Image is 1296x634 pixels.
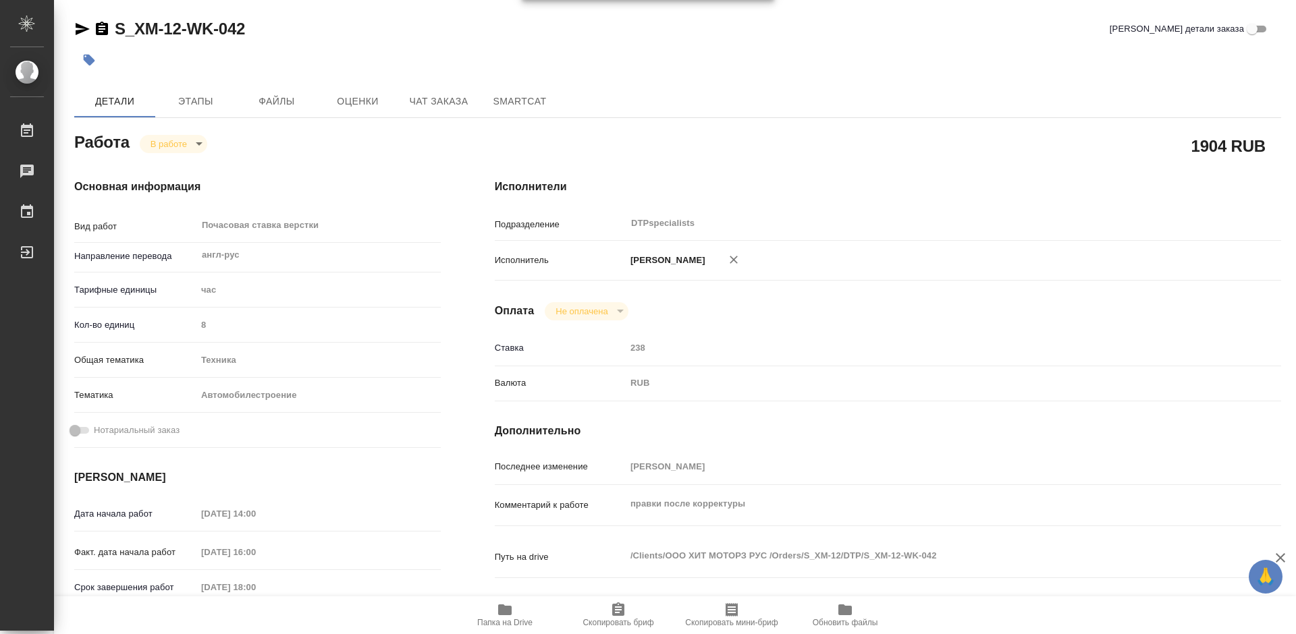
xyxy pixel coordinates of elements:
[196,384,441,407] div: Автомобилестроение
[477,618,533,627] span: Папка на Drive
[196,542,315,562] input: Пустое поле
[196,349,441,372] div: Техника
[74,220,196,233] p: Вид работ
[74,388,196,402] p: Тематика
[495,498,626,512] p: Комментарий к работе
[495,218,626,231] p: Подразделение
[495,254,626,267] p: Исполнитель
[74,469,441,486] h4: [PERSON_NAME]
[551,306,612,317] button: Не оплачена
[74,250,196,263] p: Направление перевода
[74,353,196,367] p: Общая тематика
[626,372,1216,395] div: RUB
[1254,563,1277,591] span: 🙏
[82,93,147,110] span: Детали
[495,376,626,390] p: Валюта
[583,618,653,627] span: Скопировать бриф
[495,341,626,355] p: Ставка
[74,283,196,297] p: Тарифные единицы
[74,546,196,559] p: Факт. дата начала работ
[94,424,180,437] span: Нотариальный заказ
[74,318,196,332] p: Кол-во единиц
[115,20,245,38] a: S_XM-12-WK-042
[74,507,196,521] p: Дата начала работ
[196,279,441,301] div: час
[325,93,390,110] span: Оценки
[545,302,628,320] div: В работе
[487,93,552,110] span: SmartCat
[74,129,130,153] h2: Работа
[94,21,110,37] button: Скопировать ссылку
[495,423,1281,439] h4: Дополнительно
[448,596,562,634] button: Папка на Drive
[196,504,315,523] input: Пустое поле
[495,303,535,319] h4: Оплата
[140,135,207,153] div: В работе
[1249,560,1282,594] button: 🙏
[1110,22,1244,36] span: [PERSON_NAME] детали заказа
[788,596,902,634] button: Обновить файлы
[406,93,471,110] span: Чат заказа
[626,457,1216,476] input: Пустое поле
[196,315,441,335] input: Пустое поле
[1191,134,1266,157] h2: 1904 RUB
[495,550,626,564] p: Путь на drive
[495,179,1281,195] h4: Исполнители
[495,460,626,473] p: Последнее изменение
[626,544,1216,567] textarea: /Clients/ООО ХИТ МОТОРЗ РУС /Orders/S_XM-12/DTP/S_XM-12-WK-042
[196,577,315,597] input: Пустое поле
[685,618,778,627] span: Скопировать мини-бриф
[719,245,749,275] button: Удалить исполнителя
[74,45,104,75] button: Добавить тэг
[146,138,191,150] button: В работе
[244,93,309,110] span: Файлы
[626,338,1216,357] input: Пустое поле
[74,21,90,37] button: Скопировать ссылку для ЯМессенджера
[562,596,675,634] button: Скопировать бриф
[626,254,705,267] p: [PERSON_NAME]
[813,618,878,627] span: Обновить файлы
[74,581,196,594] p: Срок завершения работ
[675,596,788,634] button: Скопировать мини-бриф
[163,93,228,110] span: Этапы
[626,492,1216,515] textarea: правки после корректуры
[74,179,441,195] h4: Основная информация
